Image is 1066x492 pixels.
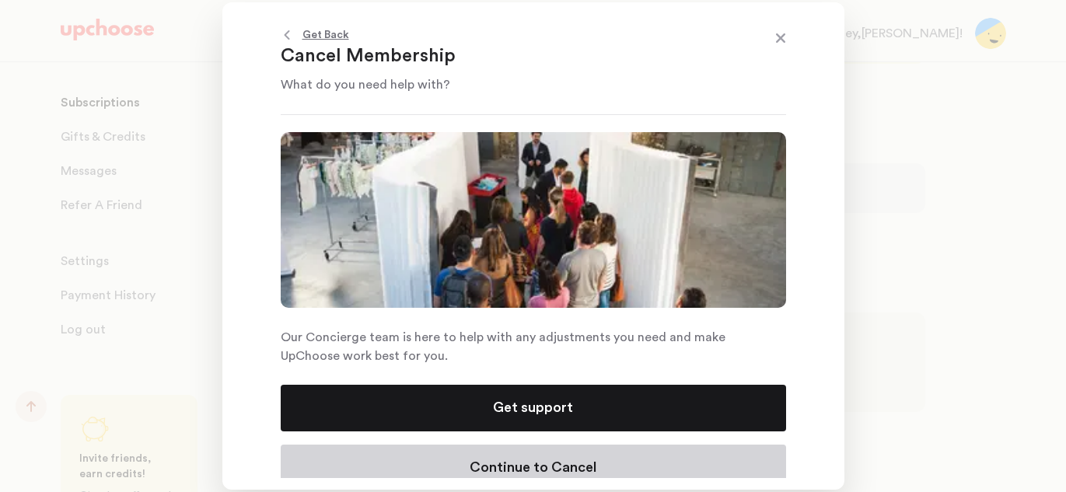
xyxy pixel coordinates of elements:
[493,399,573,417] p: Get support
[281,328,786,365] p: Our Concierge team is here to help with any adjustments you need and make UpChoose work best for ...
[281,445,786,491] button: Continue to Cancel
[281,75,747,94] p: What do you need help with?
[281,132,786,308] img: Cancel Membership
[281,385,786,431] button: Get support
[302,26,349,44] p: Get Back
[281,44,747,69] p: Cancel Membership
[470,459,596,477] p: Continue to Cancel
